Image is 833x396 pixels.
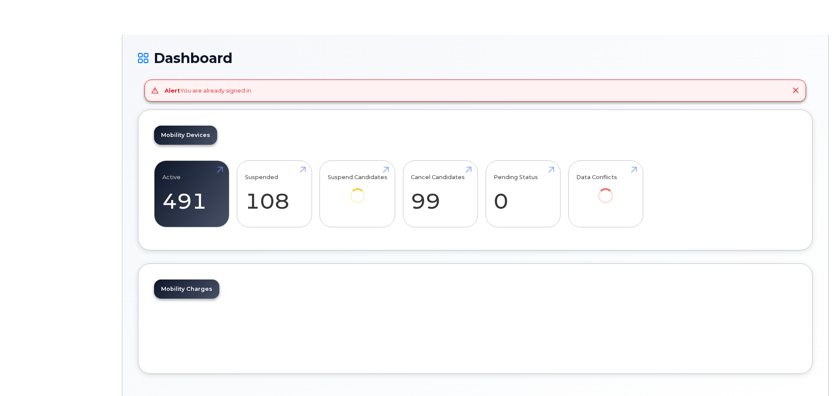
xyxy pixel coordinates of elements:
[576,165,635,215] a: Data Conflicts
[138,50,813,66] h1: Dashboard
[494,165,552,223] a: Pending Status 0
[165,87,252,95] div: You are already signed in.
[154,280,219,299] a: Mobility Charges
[165,87,180,94] strong: Alert
[411,165,470,223] a: Cancel Candidates 99
[162,165,221,223] a: Active 491
[328,165,387,215] a: Suspend Candidates
[154,126,217,145] a: Mobility Devices
[245,165,304,223] a: Suspended 108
